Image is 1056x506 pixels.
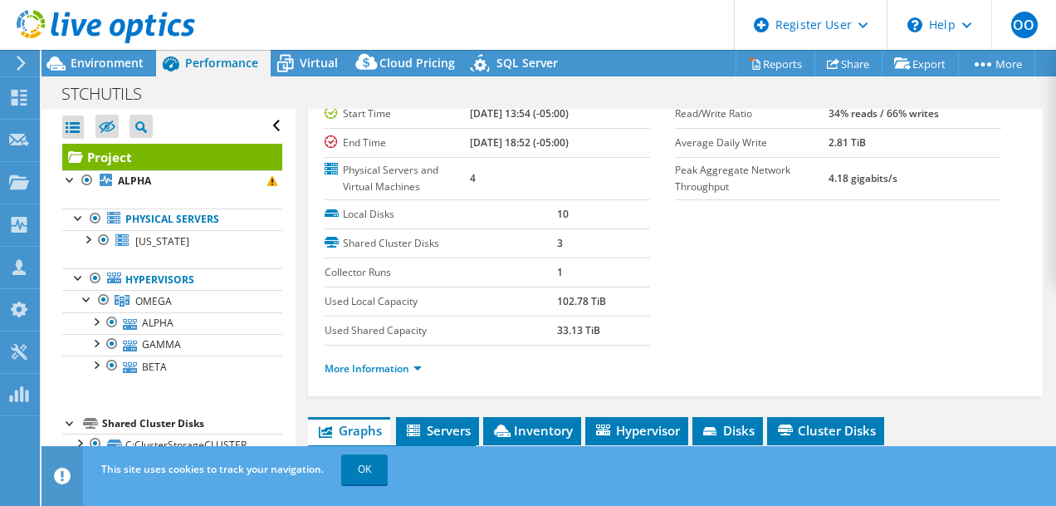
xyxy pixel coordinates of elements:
a: GAMMA [62,334,282,356]
a: Reports [736,51,815,76]
a: ALPHA [62,170,282,192]
div: Shared Cluster Disks [102,414,282,434]
label: Used Shared Capacity [325,322,558,339]
label: Shared Cluster Disks [325,235,558,252]
label: Average Daily Write [675,135,829,151]
a: BETA [62,356,282,377]
span: Inventory [491,422,573,439]
label: Collector Runs [325,264,558,281]
b: 10 [557,207,569,221]
b: [DATE] 18:52 (-05:00) [470,135,569,150]
span: Cloud Pricing [379,55,455,71]
a: More [958,51,1035,76]
b: 4.18 gigabits/s [829,171,897,185]
svg: \n [907,17,922,32]
b: 4 [470,171,476,185]
h1: STCHUTILS [54,85,168,103]
label: Used Local Capacity [325,293,558,310]
a: OK [341,454,388,484]
b: ALPHA [118,174,151,188]
span: Cluster Disks [775,422,876,439]
a: ALPHA [62,312,282,334]
b: 33.13 TiB [557,323,600,337]
label: Local Disks [325,206,558,223]
span: Virtual [300,55,338,71]
span: Servers [404,422,471,439]
b: 34% reads / 66% writes [829,106,939,120]
a: Physical Servers [62,209,282,230]
b: 102.78 TiB [557,294,606,308]
label: Start Time [325,106,470,122]
span: Environment [71,55,144,71]
a: Export [882,51,959,76]
label: End Time [325,135,470,151]
span: OO [1011,12,1038,38]
b: 2.81 TiB [829,135,866,150]
a: [US_STATE] [62,230,282,252]
a: C:ClusterStorageCLUSTER STORAGE A [62,434,282,470]
b: 1 [557,265,563,279]
span: Disks [701,422,755,439]
label: Read/Write Ratio [675,106,829,122]
a: Project [62,144,282,170]
label: Physical Servers and Virtual Machines [325,162,470,195]
span: OMEGA [135,294,172,308]
a: OMEGA [62,290,282,312]
a: Share [814,51,882,76]
span: [US_STATE] [135,234,189,248]
a: Hypervisors [62,268,282,290]
b: 3 [557,236,563,250]
span: Hypervisor [594,422,680,439]
span: This site uses cookies to track your navigation. [101,462,324,476]
span: Graphs [316,422,382,439]
span: SQL Server [496,55,558,71]
span: Performance [185,55,258,71]
b: [DATE] 13:54 (-05:00) [470,106,569,120]
label: Peak Aggregate Network Throughput [675,162,829,195]
a: More Information [325,361,422,376]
